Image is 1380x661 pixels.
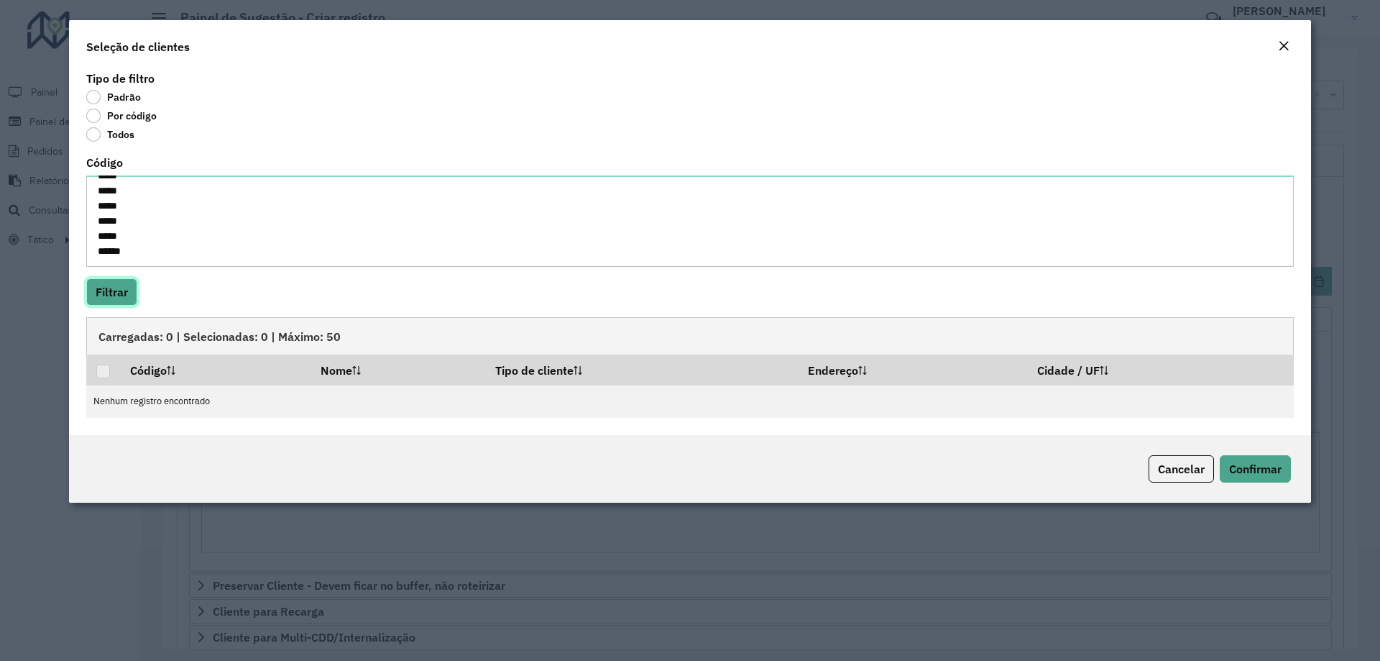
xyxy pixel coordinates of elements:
[1274,37,1294,56] button: Close
[120,355,310,385] th: Código
[86,154,123,171] label: Código
[86,317,1294,355] div: Carregadas: 0 | Selecionadas: 0 | Máximo: 50
[1278,40,1289,52] em: Fechar
[86,90,141,104] label: Padrão
[86,278,137,306] button: Filtrar
[1229,462,1282,476] span: Confirmar
[1149,455,1214,483] button: Cancelar
[86,109,157,123] label: Por código
[86,386,1294,418] td: Nenhum registro encontrado
[1028,355,1294,385] th: Cidade / UF
[1220,455,1291,483] button: Confirmar
[310,355,486,385] th: Nome
[1158,462,1205,476] span: Cancelar
[486,355,798,385] th: Tipo de cliente
[86,38,190,55] h4: Seleção de clientes
[798,355,1028,385] th: Endereço
[86,70,155,87] label: Tipo de filtro
[86,127,134,142] label: Todos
